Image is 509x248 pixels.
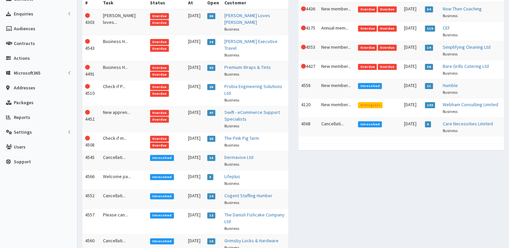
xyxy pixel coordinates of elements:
[298,98,319,117] td: 4120
[150,238,174,244] span: Unresolved
[207,174,214,180] span: 5
[401,117,422,136] td: [DATE]
[207,155,216,161] span: 18
[150,46,169,52] span: Overdue
[82,151,100,170] td: 4545
[401,22,422,41] td: [DATE]
[14,144,26,150] span: Users
[443,51,458,56] small: Business
[224,226,239,231] small: Business
[150,13,169,19] span: Overdue
[150,72,169,78] span: Overdue
[100,106,147,132] td: New appren...
[185,170,205,189] td: [DATE]
[185,151,205,170] td: [DATE]
[224,72,239,77] small: Business
[100,35,147,61] td: Business H...
[150,65,169,71] span: Overdue
[150,193,174,199] span: Unresolved
[358,45,377,51] span: Overdue
[443,128,458,133] small: Business
[358,64,377,70] span: Overdue
[425,6,433,12] span: 54
[150,110,169,116] span: Overdue
[207,65,216,71] span: 33
[100,61,147,80] td: Business H...
[185,35,205,61] td: [DATE]
[185,132,205,151] td: [DATE]
[443,25,450,31] a: CEF
[443,13,458,18] small: Business
[185,189,205,208] td: [DATE]
[207,39,216,45] span: 18
[378,26,397,32] span: Overdue
[298,117,319,136] td: 4568
[82,170,100,189] td: 4566
[85,136,90,140] i: This Action is overdue!
[298,60,319,79] td: 4427
[425,45,433,51] span: 14
[224,200,239,205] small: Business
[85,65,90,70] i: This Action is overdue!
[82,80,100,106] td: 4510
[82,61,100,80] td: 4491
[443,90,458,95] small: Business
[425,121,431,127] span: 5
[207,193,216,199] span: 14
[224,154,253,160] a: Dermavive Ltd
[207,136,216,142] span: 28
[150,39,169,45] span: Overdue
[443,32,458,37] small: Business
[224,123,239,128] small: Business
[358,6,377,12] span: Overdue
[14,70,40,76] span: Microsoft365
[14,26,35,32] span: Audiences
[207,212,216,218] span: 12
[85,39,90,44] i: This Action is overdue!
[319,41,355,60] td: New member...
[224,64,271,70] a: Premium Wraps & Tints
[224,135,259,141] a: The Pink Pig farm
[298,41,319,60] td: 4553
[401,79,422,98] td: [DATE]
[100,189,147,208] td: Cancellati...
[358,121,382,127] span: Unresolved
[319,79,355,98] td: New member...
[224,238,279,244] a: Grimsby Locks & Hardware
[150,91,169,97] span: Overdue
[150,20,169,26] span: Overdue
[185,208,205,234] td: [DATE]
[100,9,147,35] td: [PERSON_NAME] loves...
[85,13,90,18] i: This Action is overdue!
[14,11,33,17] span: Enquiries
[443,71,458,76] small: Business
[224,97,239,102] small: Business
[14,99,34,106] span: Packages
[150,142,169,149] span: Overdue
[301,26,306,30] i: This Action is overdue!
[150,84,169,90] span: Overdue
[150,136,169,142] span: Overdue
[82,35,100,61] td: 4543
[224,142,239,148] small: Business
[207,84,216,90] span: 28
[425,64,433,70] span: 56
[150,117,169,123] span: Overdue
[14,40,35,46] span: Contracts
[301,64,306,69] i: This Action is overdue!
[319,22,355,41] td: Annual mem...
[82,208,100,234] td: 4557
[358,102,383,108] span: In Progress
[425,26,435,32] span: 119
[298,22,319,41] td: 4175
[224,212,285,224] a: The Danish Fishcake Company Ltd
[319,2,355,22] td: New member...
[100,170,147,189] td: Welcome pa...
[401,98,422,117] td: [DATE]
[358,26,377,32] span: Overdue
[224,109,280,122] a: Swift - eCommerce Support Specialists
[100,208,147,234] td: Please can...
[443,82,458,88] a: Humble
[378,45,397,51] span: Overdue
[185,9,205,35] td: [DATE]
